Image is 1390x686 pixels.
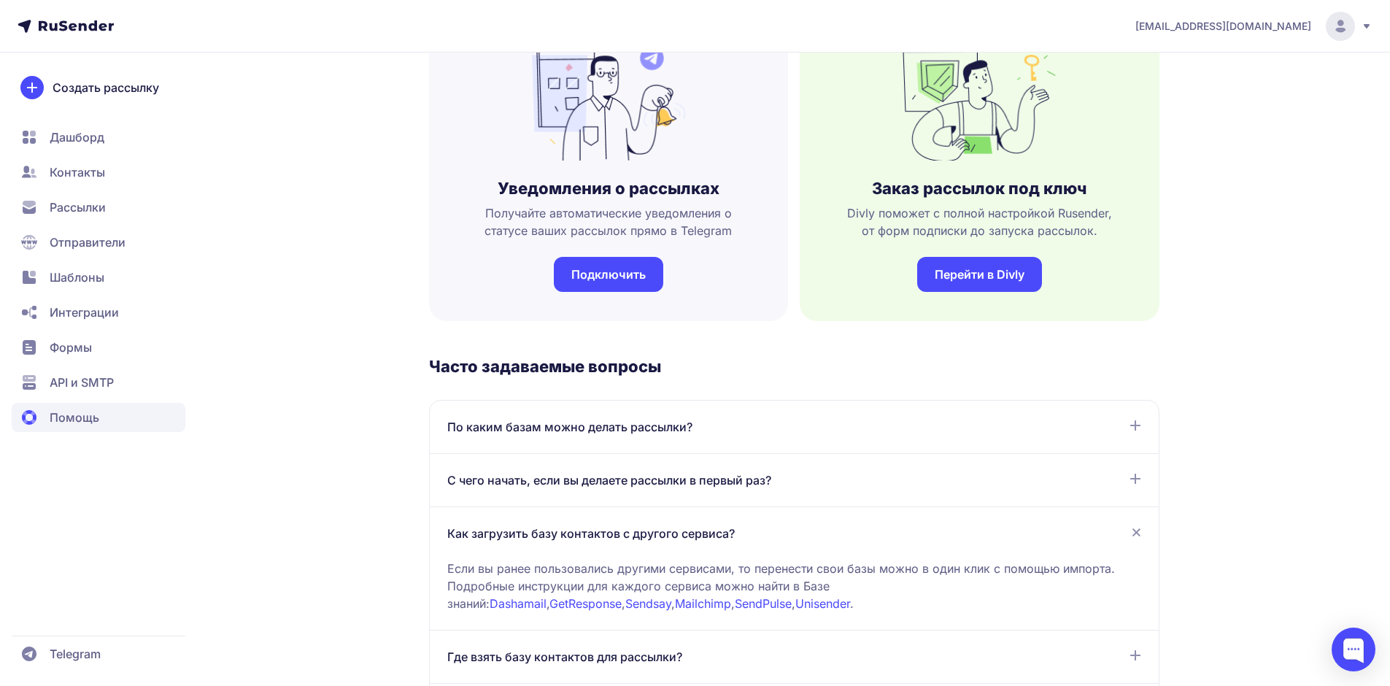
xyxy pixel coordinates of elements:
span: Отправители [50,234,126,251]
a: GetResponse [549,596,622,611]
span: Формы [50,339,92,356]
a: SendPulse [735,596,792,611]
span: Дашборд [50,128,104,146]
a: Подключить [554,257,663,292]
span: С чего начать, если вы делаете рассылки в первый раз? [447,471,771,489]
a: Dashamail [490,596,547,611]
div: Если вы ранее пользовались другими сервисами, то перенести свои базы можно в один клик с помощью ... [447,542,1141,612]
h3: Уведомления о рассылках [498,178,719,199]
span: Шаблоны [50,269,104,286]
span: Контакты [50,163,105,181]
span: Как загрузить базу контактов с другого сервиса? [447,525,735,542]
a: Перейти в Divly [917,257,1042,292]
span: По каким базам можно делать рассылки? [447,418,692,436]
span: Интеграции [50,304,119,321]
span: Рассылки [50,199,106,216]
a: Telegram [12,639,185,668]
img: no_photo [903,44,1056,161]
a: Mailchimp [675,596,731,611]
h3: Часто задаваемые вопросы [429,356,1159,377]
span: API и SMTP [50,374,114,391]
span: Divly поможет с полной настройкой Rusender, от форм подписки до запуска рассылок. [823,204,1136,239]
span: Telegram [50,645,101,663]
span: Где взять базу контактов для рассылки? [447,648,682,666]
a: Unisender [795,596,850,611]
span: Помощь [50,409,99,426]
h3: Заказ рассылок под ключ [872,178,1086,199]
a: Sendsay [625,596,671,611]
span: Получайте автоматические уведомления о статусе ваших рассылок прямо в Telegram [452,204,765,239]
span: [EMAIL_ADDRESS][DOMAIN_NAME] [1135,19,1311,34]
span: Создать рассылку [53,79,159,96]
img: no_photo [532,44,685,161]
